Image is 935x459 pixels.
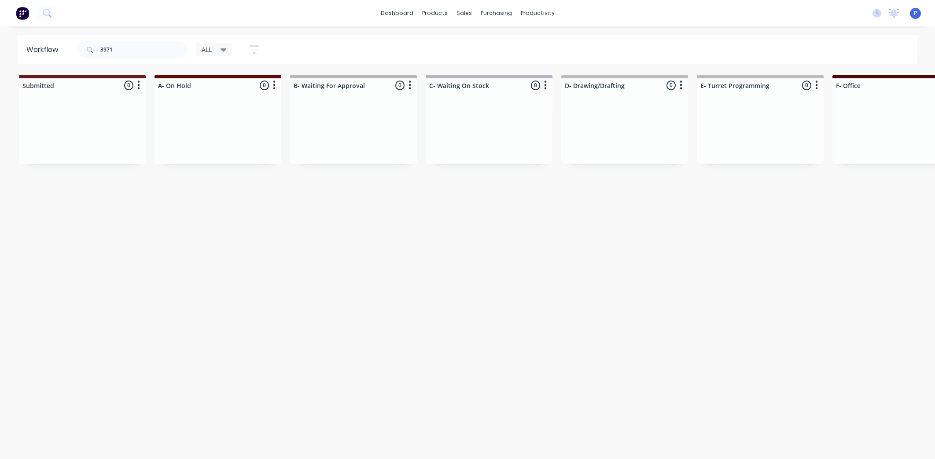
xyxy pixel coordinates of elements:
[476,7,516,20] div: purchasing
[16,7,29,20] img: Factory
[516,7,559,20] div: productivity
[100,41,188,59] input: Search for orders...
[376,7,418,20] a: dashboard
[452,7,476,20] div: sales
[418,7,452,20] div: products
[202,45,212,54] span: ALL
[26,44,63,55] div: Workflow
[914,9,917,17] span: P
